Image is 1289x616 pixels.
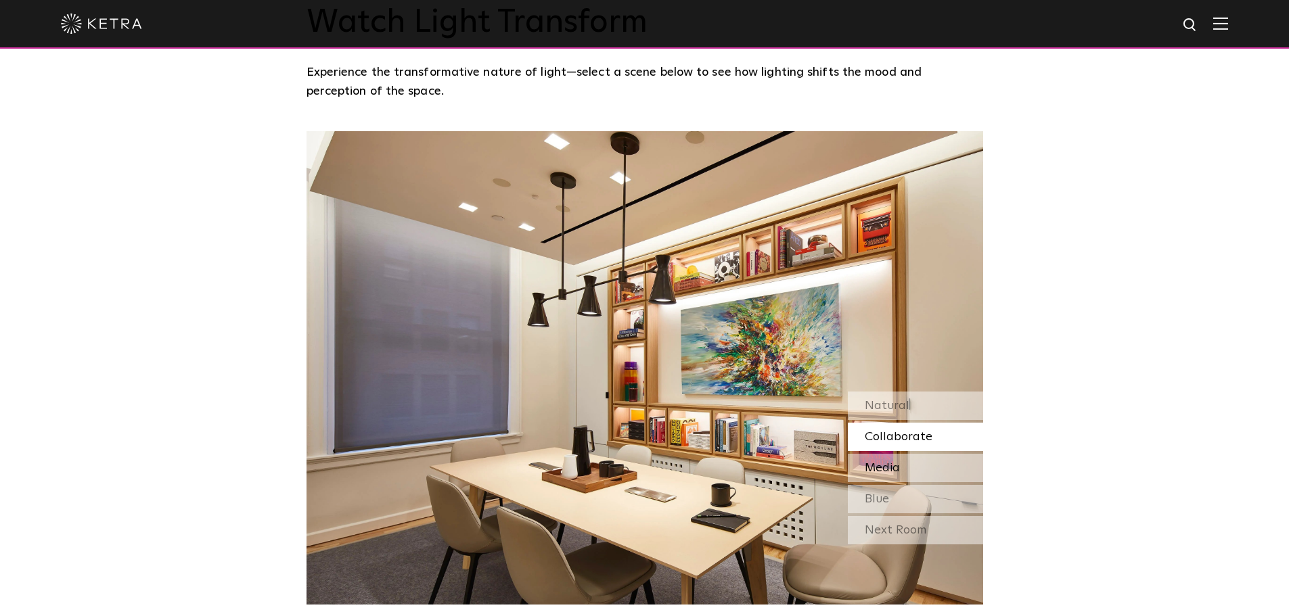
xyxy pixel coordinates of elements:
img: Hamburger%20Nav.svg [1213,17,1228,30]
span: Natural [865,400,909,412]
div: Next Room [848,516,983,544]
img: SS-Desktop-CEC-05 [307,131,983,605]
span: Blue [865,493,889,505]
img: search icon [1182,17,1199,34]
span: Media [865,462,900,474]
p: Experience the transformative nature of light—select a scene below to see how lighting shifts the... [307,63,976,101]
img: ketra-logo-2019-white [61,14,142,34]
span: Collaborate [865,431,932,443]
